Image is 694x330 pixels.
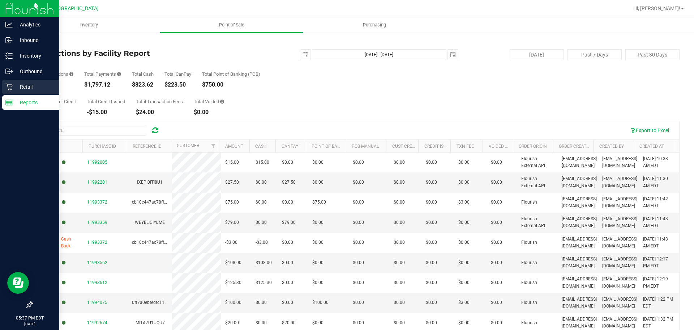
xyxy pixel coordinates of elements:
[491,259,502,266] span: $0.00
[426,179,437,186] span: $0.00
[491,239,502,246] span: $0.00
[202,72,260,76] div: Total Point of Banking (POB)
[602,316,637,330] span: [EMAIL_ADDRESS][DOMAIN_NAME]
[7,272,29,294] iframe: Resource center
[643,296,675,310] span: [DATE] 1:22 PM EDT
[562,236,597,250] span: [EMAIL_ADDRESS][DOMAIN_NAME]
[521,279,537,286] span: Flourish
[394,319,405,326] span: $0.00
[225,299,241,306] span: $100.00
[353,159,364,166] span: $0.00
[38,125,146,136] input: Search...
[282,279,293,286] span: $0.00
[312,239,324,246] span: $0.00
[352,144,379,149] a: POB Manual
[282,239,293,246] span: $0.00
[225,319,239,326] span: $20.00
[643,236,675,250] span: [DATE] 11:43 AM EDT
[491,279,502,286] span: $0.00
[602,256,637,270] span: [EMAIL_ADDRESS][DOMAIN_NAME]
[255,144,267,149] a: Cash
[160,17,303,33] a: Point of Sale
[282,159,293,166] span: $0.00
[132,72,154,76] div: Total Cash
[87,320,107,325] span: 11992674
[13,83,56,91] p: Retail
[458,299,470,306] span: $3.00
[458,219,470,226] span: $0.00
[562,256,597,270] span: [EMAIL_ADDRESS][DOMAIN_NAME]
[136,109,183,115] div: $24.00
[84,82,121,88] div: $1,797.12
[394,299,405,306] span: $0.00
[426,159,437,166] span: $0.00
[426,219,437,226] span: $0.00
[562,155,597,169] span: [EMAIL_ADDRESS][DOMAIN_NAME]
[5,21,13,28] inline-svg: Analytics
[282,144,298,149] a: CanPay
[312,199,326,206] span: $75.00
[521,319,537,326] span: Flourish
[136,99,183,104] div: Total Transaction Fees
[491,179,502,186] span: $0.00
[521,199,537,206] span: Flourish
[133,144,162,149] a: Reference ID
[426,299,437,306] span: $0.00
[562,316,597,330] span: [EMAIL_ADDRESS][DOMAIN_NAME]
[639,144,664,149] a: Created At
[625,49,680,60] button: Past 30 Days
[312,319,324,326] span: $0.00
[3,321,56,327] p: [DATE]
[562,296,597,310] span: [EMAIL_ADDRESS][DOMAIN_NAME]
[394,219,405,226] span: $0.00
[426,319,437,326] span: $0.00
[13,51,56,60] p: Inventory
[164,82,191,88] div: $223.50
[643,316,675,330] span: [DATE] 1:32 PM EDT
[70,22,108,28] span: Inventory
[32,49,248,57] h4: Transactions by Facility Report
[256,199,267,206] span: $0.00
[559,144,598,149] a: Order Created By
[643,256,675,270] span: [DATE] 12:17 PM EDT
[49,5,99,12] span: [GEOGRAPHIC_DATA]
[458,239,470,246] span: $0.00
[177,143,199,148] a: Customer
[458,159,470,166] span: $0.00
[17,17,160,33] a: Inventory
[562,196,597,209] span: [EMAIL_ADDRESS][DOMAIN_NAME]
[602,175,637,189] span: [EMAIL_ADDRESS][DOMAIN_NAME]
[87,109,125,115] div: -$15.00
[87,200,107,205] span: 11993372
[225,199,239,206] span: $75.00
[602,196,637,209] span: [EMAIL_ADDRESS][DOMAIN_NAME]
[353,239,364,246] span: $0.00
[426,259,437,266] span: $0.00
[353,279,364,286] span: $0.00
[602,236,637,250] span: [EMAIL_ADDRESS][DOMAIN_NAME]
[61,236,78,250] span: Cash Back
[69,72,73,76] i: Count of all successful payment transactions, possibly including voids, refunds, and cash-back fr...
[643,196,675,209] span: [DATE] 11:42 AM EDT
[256,159,269,166] span: $15.00
[282,219,296,226] span: $79.00
[87,160,107,165] span: 11992005
[256,179,267,186] span: $0.00
[135,220,165,225] span: WEYELICIYUME
[137,180,163,185] span: IXEPI0ITI8U1
[458,319,470,326] span: $0.00
[458,259,470,266] span: $0.00
[353,259,364,266] span: $0.00
[225,219,239,226] span: $79.00
[491,299,502,306] span: $0.00
[602,296,637,310] span: [EMAIL_ADDRESS][DOMAIN_NAME]
[202,82,260,88] div: $750.00
[643,276,675,289] span: [DATE] 12:19 PM EDT
[117,72,121,76] i: Sum of all successful, non-voided payment transaction amounts, excluding tips and transaction fees.
[457,144,474,149] a: Txn Fee
[164,72,191,76] div: Total CanPay
[489,144,524,149] a: Voided Payment
[312,259,324,266] span: $0.00
[491,319,502,326] span: $0.00
[282,319,296,326] span: $20.00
